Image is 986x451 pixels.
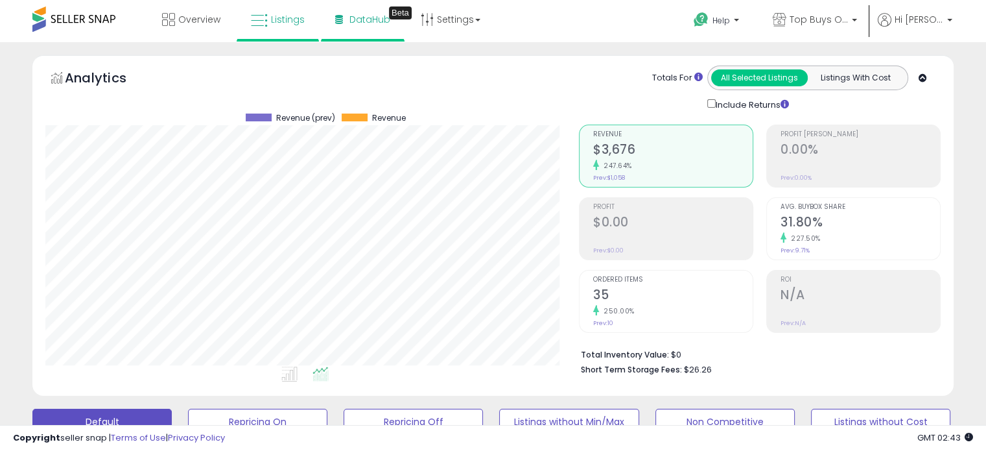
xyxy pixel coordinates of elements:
button: Non Competitive [655,409,795,435]
a: Privacy Policy [168,432,225,444]
h2: $0.00 [593,215,753,232]
span: DataHub [349,13,390,26]
div: seller snap | | [13,432,225,445]
span: Revenue [593,131,753,138]
small: 247.64% [599,161,632,171]
h2: 31.80% [781,215,940,232]
button: Listings without Cost [811,409,950,435]
h2: $3,676 [593,142,753,160]
span: Revenue (prev) [276,114,335,123]
span: Top Buys Only! [790,13,848,26]
span: Help [712,15,730,26]
span: Overview [178,13,220,26]
small: 250.00% [599,306,635,316]
strong: Copyright [13,432,60,444]
h2: 0.00% [781,142,940,160]
h5: Analytics [65,69,152,90]
small: Prev: $0.00 [593,247,624,254]
span: Revenue [372,114,406,123]
button: Listings without Min/Max [499,409,639,435]
h2: N/A [781,287,940,305]
span: ROI [781,276,940,284]
span: 2025-10-7 02:43 GMT [917,432,973,444]
span: Listings [271,13,305,26]
small: Prev: 10 [593,319,613,327]
button: Repricing On [188,409,327,435]
a: Hi [PERSON_NAME] [878,13,952,42]
div: Totals For [652,72,703,84]
button: All Selected Listings [711,69,808,86]
span: Avg. Buybox Share [781,204,940,211]
a: Help [683,2,752,42]
small: Prev: 9.71% [781,247,810,254]
button: Default [32,409,172,435]
b: Total Inventory Value: [581,349,669,360]
span: Profit [593,204,753,211]
div: Tooltip anchor [389,6,412,19]
small: Prev: N/A [781,319,806,327]
span: Ordered Items [593,276,753,284]
i: Get Help [693,12,709,28]
a: Terms of Use [111,432,166,444]
li: $0 [581,346,931,361]
button: Repricing Off [344,409,483,435]
button: Listings With Cost [807,69,904,86]
span: Profit [PERSON_NAME] [781,131,940,138]
small: Prev: 0.00% [781,174,812,182]
h2: 35 [593,287,753,305]
small: Prev: $1,058 [593,174,625,182]
span: $26.26 [684,363,712,376]
div: Include Returns [698,97,804,112]
b: Short Term Storage Fees: [581,364,682,375]
span: Hi [PERSON_NAME] [895,13,943,26]
small: 227.50% [786,234,821,243]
